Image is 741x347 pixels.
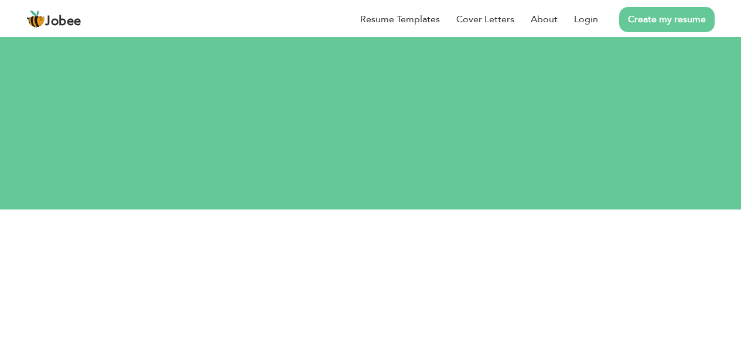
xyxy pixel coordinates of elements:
img: jobee.io [26,10,45,29]
a: Cover Letters [456,12,514,26]
a: Jobee [26,10,81,29]
a: About [531,12,558,26]
a: Login [574,12,598,26]
a: Create my resume [619,7,715,32]
span: Jobee [45,15,81,28]
a: Resume Templates [360,12,440,26]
